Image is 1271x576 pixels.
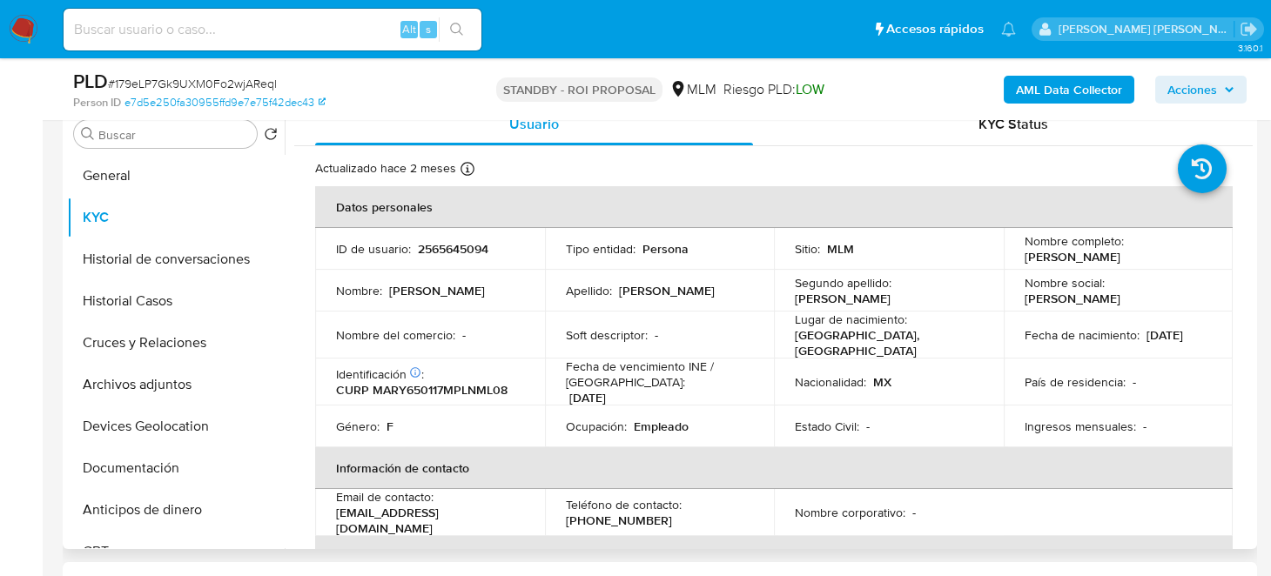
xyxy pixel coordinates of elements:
[67,405,285,447] button: Devices Geolocation
[64,18,481,41] input: Buscar usuario o caso...
[795,374,866,390] p: Nacionalidad :
[566,241,635,257] p: Tipo entidad :
[67,531,285,573] button: CBT
[1240,20,1258,38] a: Salir
[336,327,455,343] p: Nombre del comercio :
[264,127,278,146] button: Volver al orden por defecto
[81,127,95,141] button: Buscar
[1025,275,1105,291] p: Nombre social :
[418,241,488,257] p: 2565645094
[124,95,326,111] a: e7d5e250fa30955ffd9e7e75f42dec43
[795,291,891,306] p: [PERSON_NAME]
[336,489,434,505] p: Email de contacto :
[566,419,627,434] p: Ocupación :
[336,283,382,298] p: Nombre :
[1059,21,1234,37] p: brenda.morenoreyes@mercadolibre.com.mx
[67,280,285,322] button: Historial Casos
[315,447,1233,489] th: Información de contacto
[73,67,108,95] b: PLD
[569,390,606,405] p: [DATE]
[795,505,905,520] p: Nombre corporativo :
[1025,249,1120,265] p: [PERSON_NAME]
[795,311,907,327] p: Lugar de nacimiento :
[336,241,411,257] p: ID de usuario :
[67,197,285,238] button: KYC
[619,283,715,298] p: [PERSON_NAME]
[1155,76,1247,104] button: Acciones
[1016,76,1122,104] b: AML Data Collector
[566,512,672,528] p: [PHONE_NUMBER]
[978,114,1048,134] span: KYC Status
[1133,374,1136,390] p: -
[67,489,285,531] button: Anticipos de dinero
[873,374,891,390] p: MX
[566,327,648,343] p: Soft descriptor :
[1147,327,1183,343] p: [DATE]
[1143,419,1147,434] p: -
[315,160,456,177] p: Actualizado hace 2 meses
[67,322,285,364] button: Cruces y Relaciones
[402,21,416,37] span: Alt
[98,127,250,143] input: Buscar
[67,447,285,489] button: Documentación
[1025,419,1136,434] p: Ingresos mensuales :
[669,80,716,99] div: MLM
[827,241,854,257] p: MLM
[795,419,859,434] p: Estado Civil :
[1025,374,1126,390] p: País de residencia :
[1004,76,1134,104] button: AML Data Collector
[336,419,380,434] p: Género :
[642,241,689,257] p: Persona
[634,419,689,434] p: Empleado
[796,79,824,99] span: LOW
[439,17,474,42] button: search-icon
[1238,41,1262,55] span: 3.160.1
[108,75,277,92] span: # 179eLP7Gk9UXM0Fo2wjAReql
[67,364,285,405] button: Archivos adjuntos
[387,419,393,434] p: F
[866,419,870,434] p: -
[795,327,976,358] p: [GEOGRAPHIC_DATA], [GEOGRAPHIC_DATA]
[67,155,285,197] button: General
[566,497,682,512] p: Teléfono de contacto :
[795,241,820,257] p: Sitio :
[1025,327,1140,343] p: Fecha de nacimiento :
[389,283,485,298] p: [PERSON_NAME]
[655,327,658,343] p: -
[336,505,517,536] p: [EMAIL_ADDRESS][DOMAIN_NAME]
[1167,76,1217,104] span: Acciones
[73,95,121,111] b: Person ID
[462,327,466,343] p: -
[723,80,824,99] span: Riesgo PLD:
[336,366,424,382] p: Identificación :
[886,20,984,38] span: Accesos rápidos
[67,238,285,280] button: Historial de conversaciones
[336,382,508,398] p: CURP MARY650117MPLNML08
[496,77,662,102] p: STANDBY - ROI PROPOSAL
[315,186,1233,228] th: Datos personales
[795,275,891,291] p: Segundo apellido :
[1025,291,1120,306] p: [PERSON_NAME]
[509,114,559,134] span: Usuario
[566,358,754,390] p: Fecha de vencimiento INE / [GEOGRAPHIC_DATA] :
[426,21,431,37] span: s
[1025,233,1124,249] p: Nombre completo :
[912,505,916,520] p: -
[566,283,612,298] p: Apellido :
[1001,22,1016,37] a: Notificaciones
